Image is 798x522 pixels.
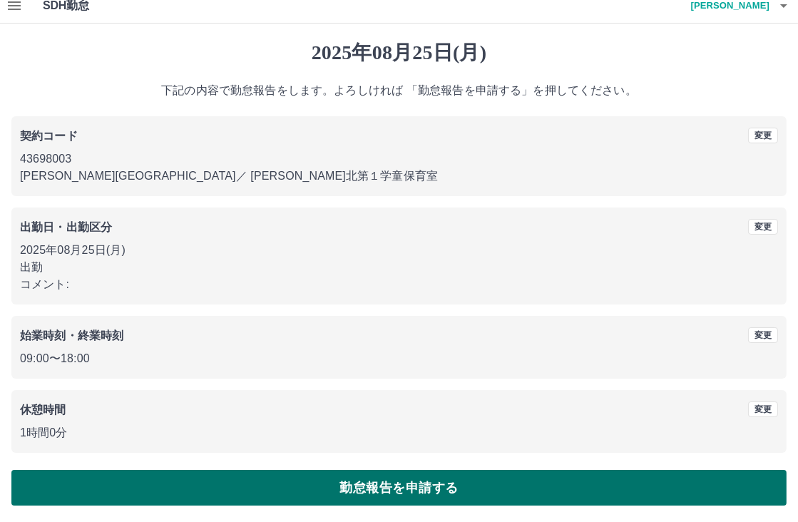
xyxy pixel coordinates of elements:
[11,470,787,506] button: 勤怠報告を申請する
[20,350,778,367] p: 09:00 〜 18:00
[20,242,778,259] p: 2025年08月25日(月)
[20,404,66,416] b: 休憩時間
[748,219,778,235] button: 変更
[20,168,778,185] p: [PERSON_NAME][GEOGRAPHIC_DATA] ／ [PERSON_NAME]北第１学童保育室
[20,150,778,168] p: 43698003
[20,259,778,276] p: 出勤
[11,41,787,65] h1: 2025年08月25日(月)
[748,327,778,343] button: 変更
[11,82,787,99] p: 下記の内容で勤怠報告をします。よろしければ 「勤怠報告を申請する」を押してください。
[20,130,78,142] b: 契約コード
[20,221,112,233] b: 出勤日・出勤区分
[20,276,778,293] p: コメント:
[748,401,778,417] button: 変更
[748,128,778,143] button: 変更
[20,424,778,441] p: 1時間0分
[20,329,123,342] b: 始業時刻・終業時刻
